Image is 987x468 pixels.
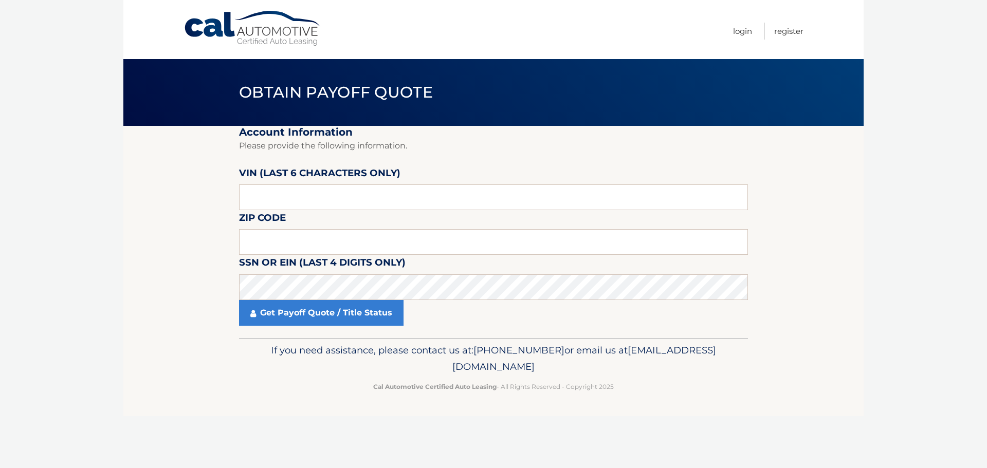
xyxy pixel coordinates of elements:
strong: Cal Automotive Certified Auto Leasing [373,383,497,390]
h2: Account Information [239,126,748,139]
p: Please provide the following information. [239,139,748,153]
a: Login [733,23,752,40]
p: If you need assistance, please contact us at: or email us at [246,342,741,375]
span: [PHONE_NUMBER] [473,344,564,356]
label: VIN (last 6 characters only) [239,165,400,184]
a: Get Payoff Quote / Title Status [239,300,404,326]
label: Zip Code [239,210,286,229]
a: Register [774,23,803,40]
span: Obtain Payoff Quote [239,83,433,102]
p: - All Rights Reserved - Copyright 2025 [246,381,741,392]
label: SSN or EIN (last 4 digits only) [239,255,406,274]
a: Cal Automotive [184,10,322,47]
